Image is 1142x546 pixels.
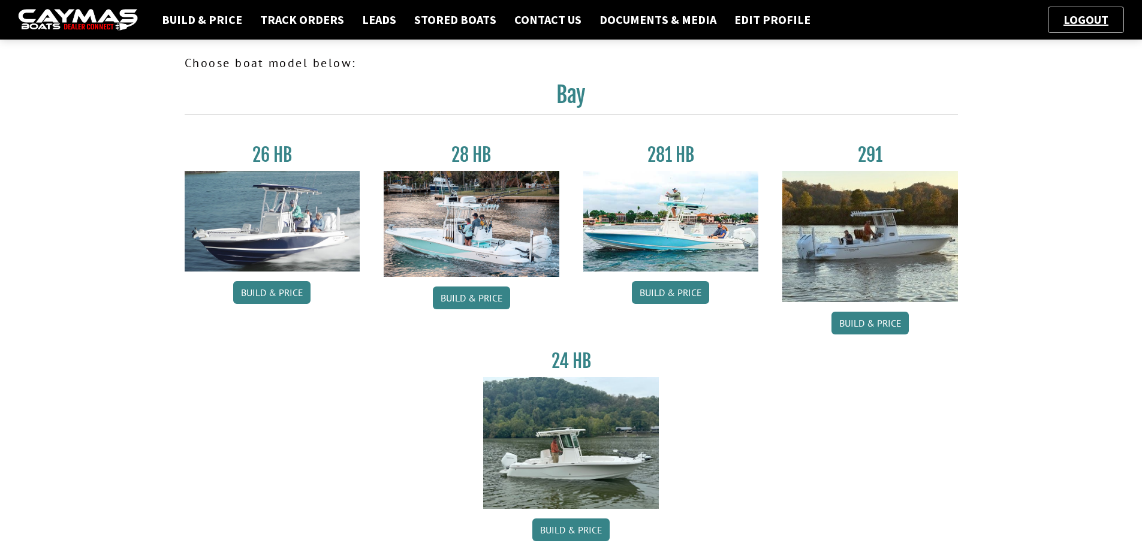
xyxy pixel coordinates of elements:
img: caymas-dealer-connect-2ed40d3bc7270c1d8d7ffb4b79bf05adc795679939227970def78ec6f6c03838.gif [18,9,138,31]
h3: 281 HB [583,144,759,166]
img: 26_new_photo_resized.jpg [185,171,360,272]
a: Logout [1057,12,1114,27]
img: 28-hb-twin.jpg [583,171,759,272]
img: 291_Thumbnail.jpg [782,171,958,302]
a: Build & Price [532,518,610,541]
a: Documents & Media [593,12,722,28]
h3: 28 HB [384,144,559,166]
h3: 26 HB [185,144,360,166]
h3: 24 HB [483,350,659,372]
a: Build & Price [632,281,709,304]
a: Leads [356,12,402,28]
img: 24_HB_thumbnail.jpg [483,377,659,508]
img: 28_hb_thumbnail_for_caymas_connect.jpg [384,171,559,277]
a: Track Orders [254,12,350,28]
p: Choose boat model below: [185,54,958,72]
a: Stored Boats [408,12,502,28]
a: Build & Price [156,12,248,28]
h3: 291 [782,144,958,166]
a: Contact Us [508,12,587,28]
a: Build & Price [233,281,311,304]
a: Build & Price [433,286,510,309]
h2: Bay [185,82,958,115]
a: Build & Price [831,312,909,334]
a: Edit Profile [728,12,816,28]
